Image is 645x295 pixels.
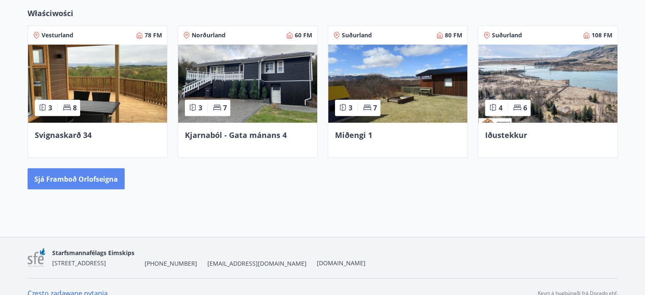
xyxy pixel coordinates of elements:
font: 6 [523,103,527,112]
font: [STREET_ADDRESS] [52,259,106,267]
font: [PHONE_NUMBER] [145,259,197,267]
font: [EMAIL_ADDRESS][DOMAIN_NAME] [207,259,307,267]
font: FM [303,31,312,39]
font: Norðurland [192,31,226,39]
font: 3 [349,103,352,112]
font: FM [453,31,462,39]
font: Svignaskarð 34 [35,130,92,140]
font: Miðengi 1 [335,130,372,140]
font: 3 [48,103,52,112]
font: 78 [145,31,151,39]
font: Właściwości [28,8,73,18]
font: Starfsmannafélags Eimskips [52,249,134,257]
font: 60 [295,31,302,39]
font: Sjá framboð orlofseigna [34,174,118,184]
font: 7 [373,103,377,112]
button: Sjá framboð orlofseigna [28,168,125,189]
font: Kjarnaból - Gata mánans 4 [185,130,287,140]
img: Danie paella [328,45,467,123]
img: Danie paella [478,45,617,123]
font: 4 [499,103,503,112]
font: Iðustekkur [485,130,527,140]
font: 3 [198,103,202,112]
font: 7 [223,103,227,112]
font: Suðurland [492,31,522,39]
img: 7sa1LslLnpN6OqSLT7MqncsxYNiZGdZT4Qcjshc2.png [28,248,46,267]
font: 8 [73,103,77,112]
img: Danie paella [178,45,317,123]
font: Vesturland [42,31,73,39]
font: Suðurland [342,31,372,39]
a: [DOMAIN_NAME] [317,259,366,267]
font: FM [153,31,162,39]
font: 80 [445,31,452,39]
img: Danie paella [28,45,167,123]
font: 108 [592,31,602,39]
font: FM [603,31,612,39]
